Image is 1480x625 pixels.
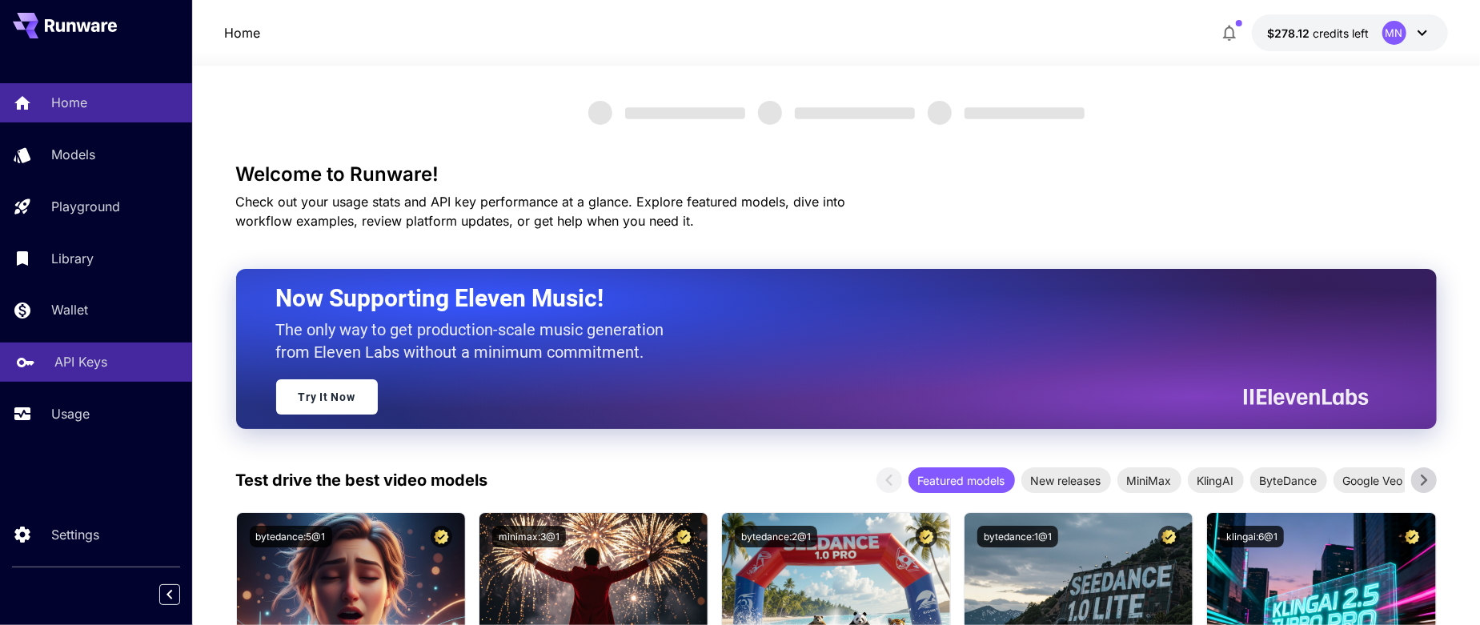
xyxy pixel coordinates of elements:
[977,526,1058,547] button: bytedance:1@1
[1314,26,1370,40] span: credits left
[1158,526,1180,547] button: Certified Model – Vetted for best performance and includes a commercial license.
[1268,26,1314,40] span: $278.12
[26,26,38,38] img: logo_orange.svg
[1250,472,1327,489] span: ByteDance
[1334,467,1413,493] div: Google Veo
[1252,14,1448,51] button: $278.11519MN
[735,526,817,547] button: bytedance:2@1
[51,145,95,164] p: Models
[42,42,114,54] div: Domain: [URL]
[916,526,937,547] button: Certified Model – Vetted for best performance and includes a commercial license.
[224,23,260,42] nav: breadcrumb
[51,249,94,268] p: Library
[1117,472,1181,489] span: MiniMax
[673,526,695,547] button: Certified Model – Vetted for best performance and includes a commercial license.
[1334,472,1413,489] span: Google Veo
[51,197,120,216] p: Playground
[1188,467,1244,493] div: KlingAI
[1382,21,1406,45] div: MN
[51,93,87,112] p: Home
[159,584,180,605] button: Collapse sidebar
[236,163,1437,186] h3: Welcome to Runware!
[431,526,452,547] button: Certified Model – Vetted for best performance and includes a commercial license.
[1402,526,1423,547] button: Certified Model – Vetted for best performance and includes a commercial license.
[1021,472,1111,489] span: New releases
[908,467,1015,493] div: Featured models
[177,94,270,105] div: Keywords by Traffic
[1188,472,1244,489] span: KlingAI
[43,93,56,106] img: tab_domain_overview_orange.svg
[45,26,78,38] div: v 4.0.25
[26,42,38,54] img: website_grey.svg
[908,472,1015,489] span: Featured models
[51,300,88,319] p: Wallet
[159,93,172,106] img: tab_keywords_by_traffic_grey.svg
[1021,467,1111,493] div: New releases
[236,468,488,492] p: Test drive the best video models
[236,194,846,229] span: Check out your usage stats and API key performance at a glance. Explore featured models, dive int...
[276,283,1357,314] h2: Now Supporting Eleven Music!
[276,319,676,363] p: The only way to get production-scale music generation from Eleven Labs without a minimum commitment.
[1220,526,1284,547] button: klingai:6@1
[276,379,378,415] a: Try It Now
[51,525,99,544] p: Settings
[1250,467,1327,493] div: ByteDance
[61,94,143,105] div: Domain Overview
[54,352,107,371] p: API Keys
[1117,467,1181,493] div: MiniMax
[171,580,192,609] div: Collapse sidebar
[250,526,332,547] button: bytedance:5@1
[1268,25,1370,42] div: $278.11519
[51,404,90,423] p: Usage
[492,526,566,547] button: minimax:3@1
[224,23,260,42] a: Home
